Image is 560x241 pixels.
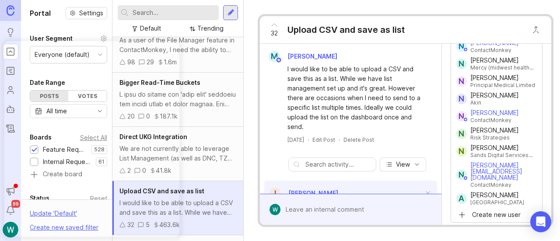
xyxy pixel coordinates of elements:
[269,188,281,199] div: I
[30,8,51,18] h1: Portal
[308,136,309,143] div: ·
[264,188,338,199] a: I[PERSON_NAME]
[112,9,243,73] a: File Manager organization & UI improvementsAs a user of the File Manager feature in ContactMonkey...
[470,110,519,116] div: [PERSON_NAME]
[3,203,18,218] button: Notifications
[3,222,18,238] img: Wendy Pham
[470,153,537,158] div: Sands Digital Services Opco, Inc
[456,129,467,139] div: N
[396,160,410,169] span: View
[380,157,426,171] button: View
[269,204,281,215] img: Wendy Pham
[305,160,371,169] input: Search activity...
[276,57,282,63] img: member badge
[470,57,537,63] div: [PERSON_NAME]
[79,9,103,17] span: Settings
[470,192,524,198] div: [PERSON_NAME]
[470,182,537,188] div: ContactMonkey
[456,146,467,157] div: N
[66,7,107,19] button: Settings
[470,145,537,151] div: [PERSON_NAME]
[527,21,545,38] button: Close button
[3,183,18,199] button: Announcements
[470,48,519,53] div: ContactMonkey
[4,41,179,237] iframe: Popup CTA
[3,24,18,40] a: Ideas
[3,44,18,59] a: Portal
[470,200,524,205] div: [GEOGRAPHIC_DATA]
[140,24,161,33] div: Default
[133,8,215,17] input: Search...
[339,136,340,143] div: ·
[470,65,537,70] div: Mercy (midwest health care system)
[197,24,224,33] div: Trending
[470,162,537,181] div: [PERSON_NAME][EMAIL_ADDRESS][DOMAIN_NAME]
[287,24,405,36] div: Upload CSV and save as list
[463,175,468,181] img: member badge
[3,82,18,98] a: Users
[456,59,467,69] div: N
[470,92,519,98] div: [PERSON_NAME]
[472,210,521,219] p: Create new user
[287,136,304,143] a: [DATE]
[287,52,337,60] span: [PERSON_NAME]
[287,64,423,132] div: I would like to be able to upload a CSV and save this as a list. While we have list management se...
[456,111,467,122] div: N
[456,193,467,204] div: A
[470,83,535,88] div: Principal Medical Limited
[263,51,344,62] a: M[PERSON_NAME]
[470,135,519,140] div: Risk Strategies
[456,94,467,104] div: N
[463,117,468,122] img: member badge
[456,41,467,52] div: N
[463,47,468,52] img: member badge
[3,63,18,79] a: Roadmaps
[456,76,467,87] div: N
[30,33,73,44] div: User Segment
[3,121,18,136] a: Changelog
[288,189,338,197] span: [PERSON_NAME]
[470,75,535,81] div: [PERSON_NAME]
[470,100,519,105] div: Akin
[343,136,374,143] div: Delete Post
[269,51,280,62] div: M
[276,194,283,200] img: member badge
[470,118,519,123] div: ContactMonkey
[271,28,278,38] span: 32
[530,211,551,232] div: Open Intercom Messenger
[470,127,519,133] div: [PERSON_NAME]
[470,40,519,46] div: [PERSON_NAME]
[7,5,14,15] img: Canny Home
[456,170,467,180] div: n
[312,136,335,143] div: Edit Post
[3,101,18,117] a: Autopilot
